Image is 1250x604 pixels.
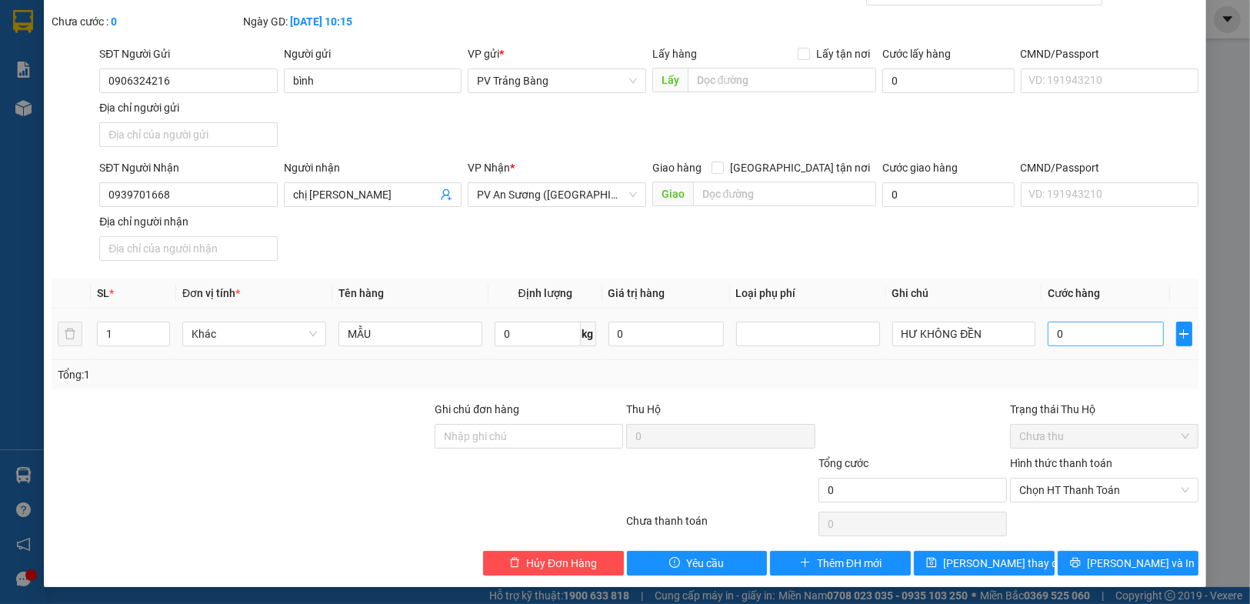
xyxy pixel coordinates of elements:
span: Cước hàng [1048,287,1100,299]
div: SĐT Người Gửi [99,45,277,62]
span: Giao [652,182,693,206]
div: CMND/Passport [1021,159,1198,176]
input: Dọc đường [688,68,876,92]
button: deleteHủy Đơn Hàng [483,551,624,576]
span: Thêm ĐH mới [817,555,882,572]
span: plus [1177,328,1192,340]
span: Hủy Đơn Hàng [526,555,597,572]
input: Địa chỉ của người gửi [99,122,277,147]
span: Lấy hàng [652,48,697,60]
button: delete [58,322,82,346]
span: Giao hàng [652,162,702,174]
div: VP gửi [468,45,645,62]
span: SL [97,287,109,299]
span: [PERSON_NAME] và In [1087,555,1195,572]
label: Cước giao hàng [882,162,958,174]
li: Hotline: 1900 8153 [144,57,643,76]
span: exclamation-circle [669,557,680,569]
b: 0 [111,15,117,28]
div: Chưa thanh toán [625,512,817,539]
button: exclamation-circleYêu cầu [627,551,768,576]
div: Tổng: 1 [58,366,483,383]
div: Chưa cước : [52,13,240,30]
span: user-add [440,189,452,201]
label: Ghi chú đơn hàng [435,403,519,415]
span: Giá trị hàng [608,287,665,299]
span: Lấy tận nơi [810,45,876,62]
div: Ngày GD: [243,13,432,30]
input: Dọc đường [693,182,876,206]
span: [PERSON_NAME] thay đổi [943,555,1066,572]
b: [DATE] 10:15 [290,15,352,28]
button: plusThêm ĐH mới [770,551,911,576]
label: Hình thức thanh toán [1010,457,1112,469]
input: Ghi chú đơn hàng [435,424,623,449]
span: Lấy [652,68,688,92]
input: VD: Bàn, Ghế [338,322,482,346]
span: plus [800,557,811,569]
div: Địa chỉ người gửi [99,99,277,116]
span: Khác [192,322,317,345]
span: PV Trảng Bàng [477,69,636,92]
span: Thu Hộ [626,403,661,415]
th: Loại phụ phí [730,279,886,309]
span: delete [509,557,520,569]
input: Ghi Chú [892,322,1036,346]
input: Cước giao hàng [882,182,1015,207]
label: Cước lấy hàng [882,48,951,60]
span: save [926,557,937,569]
span: Chọn HT Thanh Toán [1019,479,1189,502]
div: Người gửi [284,45,462,62]
button: save[PERSON_NAME] thay đổi [914,551,1055,576]
button: plus [1176,322,1193,346]
span: printer [1070,557,1081,569]
img: logo.jpg [19,19,96,96]
div: SĐT Người Nhận [99,159,277,176]
span: Yêu cầu [686,555,724,572]
span: Tổng cước [818,457,868,469]
th: Ghi chú [886,279,1042,309]
input: Địa chỉ của người nhận [99,236,277,261]
div: Trạng thái Thu Hộ [1010,401,1198,418]
button: printer[PERSON_NAME] và In [1058,551,1198,576]
b: GỬI : PV Trảng Bàng [19,112,211,137]
input: Cước lấy hàng [882,68,1015,93]
span: VP Nhận [468,162,510,174]
span: Định lượng [518,287,572,299]
span: Đơn vị tính [182,287,240,299]
div: Người nhận [284,159,462,176]
span: Tên hàng [338,287,384,299]
li: [STREET_ADDRESS][PERSON_NAME]. [GEOGRAPHIC_DATA], Tỉnh [GEOGRAPHIC_DATA] [144,38,643,57]
span: kg [581,322,596,346]
div: CMND/Passport [1021,45,1198,62]
span: [GEOGRAPHIC_DATA] tận nơi [724,159,876,176]
span: Chưa thu [1019,425,1189,448]
span: PV An Sương (Hàng Hóa) [477,183,636,206]
div: Địa chỉ người nhận [99,213,277,230]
